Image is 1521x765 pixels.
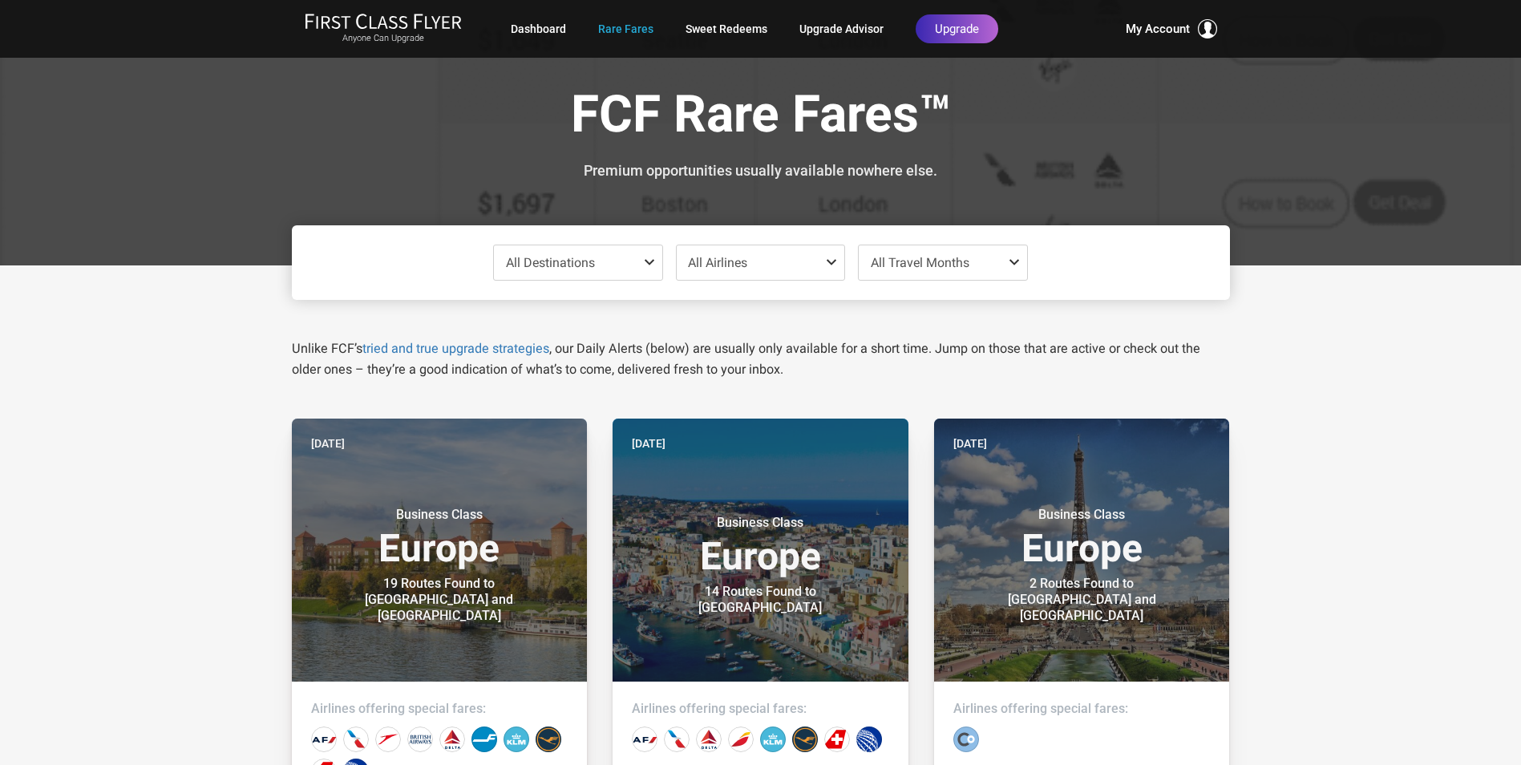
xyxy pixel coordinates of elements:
span: All Airlines [688,255,747,270]
div: Lufthansa [536,727,561,752]
h4: Airlines offering special fares: [311,701,568,717]
h4: Airlines offering special fares: [632,701,889,717]
a: Dashboard [511,14,566,43]
div: Swiss [824,727,850,752]
a: Upgrade [916,14,998,43]
div: Austrian Airlines‎ [375,727,401,752]
img: First Class Flyer [305,13,462,30]
div: Lufthansa [792,727,818,752]
h1: FCF Rare Fares™ [304,87,1218,148]
h3: Europe [311,507,568,568]
div: Iberia [728,727,754,752]
span: All Destinations [506,255,595,270]
a: Rare Fares [598,14,653,43]
div: Air France [632,727,657,752]
div: American Airlines [664,727,690,752]
div: Delta Airlines [439,727,465,752]
small: Anyone Can Upgrade [305,33,462,44]
div: Finnair [471,727,497,752]
div: Delta Airlines [696,727,722,752]
div: Air France [311,727,337,752]
div: American Airlines [343,727,369,752]
a: First Class FlyerAnyone Can Upgrade [305,13,462,45]
h3: Premium opportunities usually available nowhere else. [304,163,1218,179]
span: My Account [1126,19,1190,38]
div: 19 Routes Found to [GEOGRAPHIC_DATA] and [GEOGRAPHIC_DATA] [339,576,540,624]
time: [DATE] [311,435,345,452]
h4: Airlines offering special fares: [953,701,1211,717]
a: Sweet Redeems [686,14,767,43]
time: [DATE] [632,435,665,452]
span: All Travel Months [871,255,969,270]
small: Business Class [660,515,860,531]
h3: Europe [632,515,889,576]
div: 2 Routes Found to [GEOGRAPHIC_DATA] and [GEOGRAPHIC_DATA] [981,576,1182,624]
time: [DATE] [953,435,987,452]
p: Unlike FCF’s , our Daily Alerts (below) are usually only available for a short time. Jump on thos... [292,338,1230,380]
div: British Airways [407,727,433,752]
small: Business Class [339,507,540,523]
a: tried and true upgrade strategies [362,341,549,356]
div: KLM [504,727,529,752]
h3: Europe [953,507,1211,568]
div: United [856,727,882,752]
div: 14 Routes Found to [GEOGRAPHIC_DATA] [660,584,860,616]
small: Business Class [981,507,1182,523]
div: La Compagnie [953,727,979,752]
button: My Account [1126,19,1217,38]
div: KLM [760,727,786,752]
a: Upgrade Advisor [799,14,884,43]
